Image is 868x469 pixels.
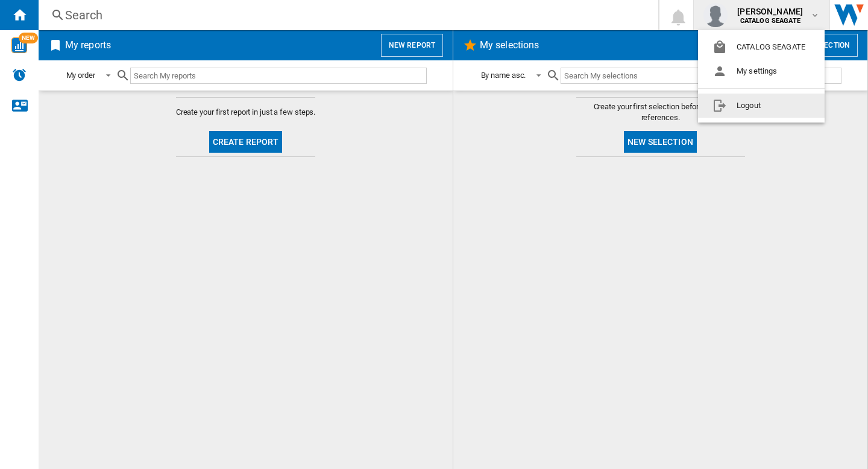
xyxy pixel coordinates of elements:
[698,94,825,118] button: Logout
[698,59,825,83] button: My settings
[698,35,825,59] button: CATALOG SEAGATE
